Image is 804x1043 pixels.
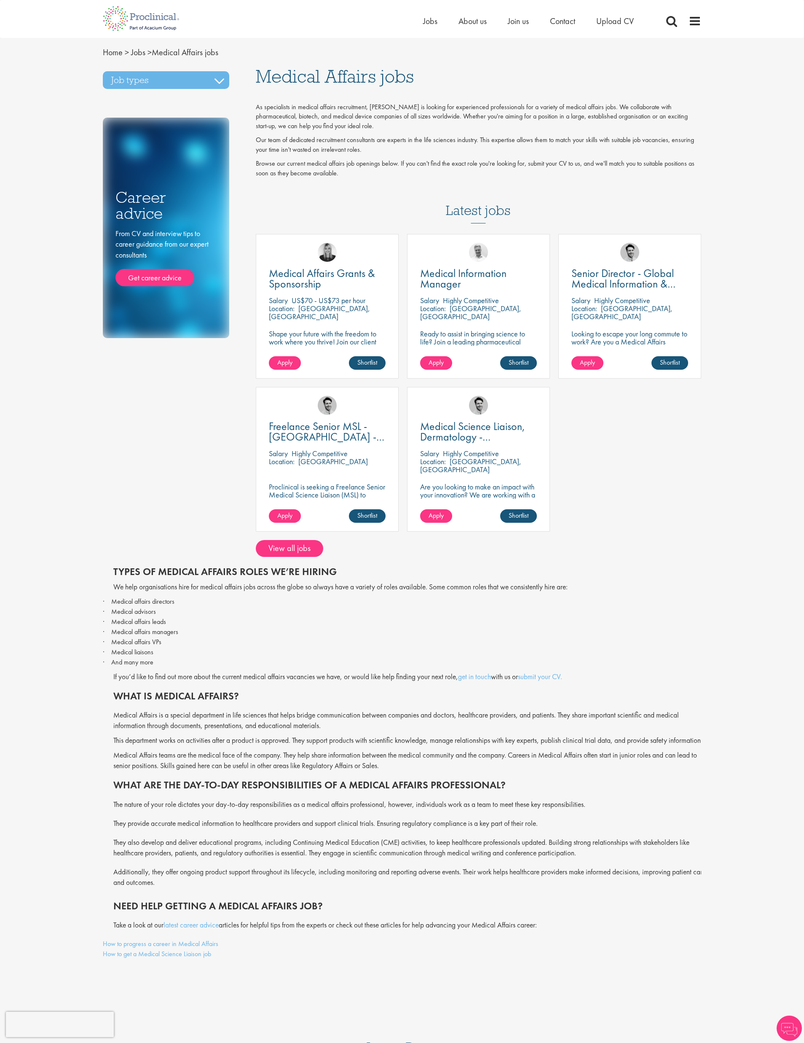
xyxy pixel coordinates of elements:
a: Shortlist [349,509,386,523]
h3: Career advice [115,189,217,222]
a: Apply [269,509,301,523]
p: Medical Affairs teams are the medical face of the company. They help share information between th... [113,750,708,771]
p: Medical Affairs is a special department in life sciences that helps bridge communication between ... [113,710,708,731]
p: Ready to assist in bringing science to life? Join a leading pharmaceutical company to play a key ... [420,330,537,370]
p: Highly Competitive [594,296,650,305]
span: Location: [420,457,446,466]
a: About us [458,16,487,27]
a: get in touch [458,672,491,681]
a: latest career advice [163,920,219,930]
h2: Need help getting a Medical Affairs job? [113,901,708,911]
a: breadcrumb link to Home [103,47,123,58]
span: Medical Affairs jobs [103,47,218,58]
span: · [103,628,111,635]
span: Medical Affairs Grants & Sponsorship [269,266,375,291]
p: Highly Competitive [443,296,499,305]
p: As specialists in medical affairs recruitment, [PERSON_NAME] is looking for experienced professio... [256,102,702,132]
p: [GEOGRAPHIC_DATA], [GEOGRAPHIC_DATA] [571,304,673,321]
span: Medical Information Manager [420,266,507,291]
a: Get career advice [115,269,194,287]
img: Janelle Jones [318,243,337,262]
span: · [103,648,111,656]
a: breadcrumb link to Jobs [131,47,145,58]
a: Contact [550,16,575,27]
p: US$70 - US$73 per hour [292,296,365,305]
span: Freelance Senior MSL - [GEOGRAPHIC_DATA] - Cardiovascular/ Rare Disease [269,419,384,465]
span: · [103,618,111,625]
span: Salary [420,449,439,458]
a: Medical Affairs Grants & Sponsorship [269,268,386,289]
a: Shortlist [349,356,386,370]
span: And many more [111,658,153,667]
span: Senior Director - Global Medical Information & Medical Affairs [571,266,675,301]
p: Additionally, they offer ongoing product support throughout its lifecycle, including monitoring a... [113,867,708,888]
a: Join us [508,16,529,27]
span: Salary [269,449,288,458]
a: Senior Director - Global Medical Information & Medical Affairs [571,268,688,289]
img: Thomas Pinnock [318,396,337,415]
a: Medical Information Manager [420,268,537,289]
a: Shortlist [651,356,688,370]
p: [GEOGRAPHIC_DATA] [298,457,368,466]
p: Browse our current medical affairs job openings below. If you can't find the exact role you're lo... [256,159,702,178]
span: Medical Affairs jobs [256,65,414,88]
span: · [103,638,111,645]
p: If you’d like to find out more about the current medical affairs vacancies we have, or would like... [113,672,708,682]
span: · [103,608,111,615]
p: [GEOGRAPHIC_DATA], [GEOGRAPHIC_DATA] [420,304,521,321]
p: Looking to escape your long commute to work? Are you a Medical Affairs Professional? Unlock your ... [571,330,688,362]
p: Proclinical is seeking a Freelance Senior Medical Science Liaison (MSL) to support medical affair... [269,483,386,515]
span: Location: [269,304,295,313]
a: Apply [571,356,603,370]
a: How to get a Medical Science Liaison job [103,949,211,958]
p: [GEOGRAPHIC_DATA], [GEOGRAPHIC_DATA] [269,304,370,321]
h2: What is medical affairs? [113,691,708,702]
span: Medical Science Liaison, Dermatology - [GEOGRAPHIC_DATA] [420,419,525,454]
p: We help organisations hire for medical affairs jobs across the globe so always have a variety of ... [113,582,708,592]
span: Medical affairs directors [111,597,174,606]
p: [GEOGRAPHIC_DATA], [GEOGRAPHIC_DATA] [420,457,521,474]
a: Shortlist [500,509,537,523]
p: Highly Competitive [443,449,499,458]
p: Shape your future with the freedom to work where you thrive! Join our client with this fully remo... [269,330,386,362]
span: > [125,47,129,58]
a: How to progress a career in Medical Affairs [103,939,218,948]
span: Apply [580,358,595,367]
div: From CV and interview tips to career guidance from our expert consultants [115,228,217,287]
img: Thomas Pinnock [469,396,488,415]
img: Thomas Pinnock [620,243,639,262]
span: Apply [429,511,444,520]
h2: Types of medical affairs roles we’re hiring [113,566,708,577]
span: · [103,598,111,605]
span: > [147,47,152,58]
span: Upload CV [596,16,634,27]
span: Location: [269,457,295,466]
a: Freelance Senior MSL - [GEOGRAPHIC_DATA] - Cardiovascular/ Rare Disease [269,421,386,442]
span: Salary [269,296,288,305]
a: Jobs [423,16,437,27]
span: Apply [277,358,292,367]
a: Apply [420,509,452,523]
span: Apply [429,358,444,367]
span: Medical affairs VPs [111,637,161,646]
img: Chatbot [777,1016,802,1041]
p: The nature of your role dictates your day-to-day responsibilities as a medical affairs profession... [113,799,708,810]
a: Apply [420,356,452,370]
span: Location: [571,304,597,313]
p: Are you looking to make an impact with your innovation? We are working with a well-established ph... [420,483,537,515]
h3: Job types [103,71,229,89]
a: Shortlist [500,356,537,370]
h3: Latest jobs [446,182,511,223]
a: Medical Science Liaison, Dermatology - [GEOGRAPHIC_DATA] [420,421,537,442]
p: Highly Competitive [292,449,348,458]
span: Medical liaisons [111,648,153,656]
span: Salary [420,296,439,305]
p: They provide accurate medical information to healthcare providers and support clinical trials. En... [113,818,708,829]
a: Joshua Bye [469,243,488,262]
